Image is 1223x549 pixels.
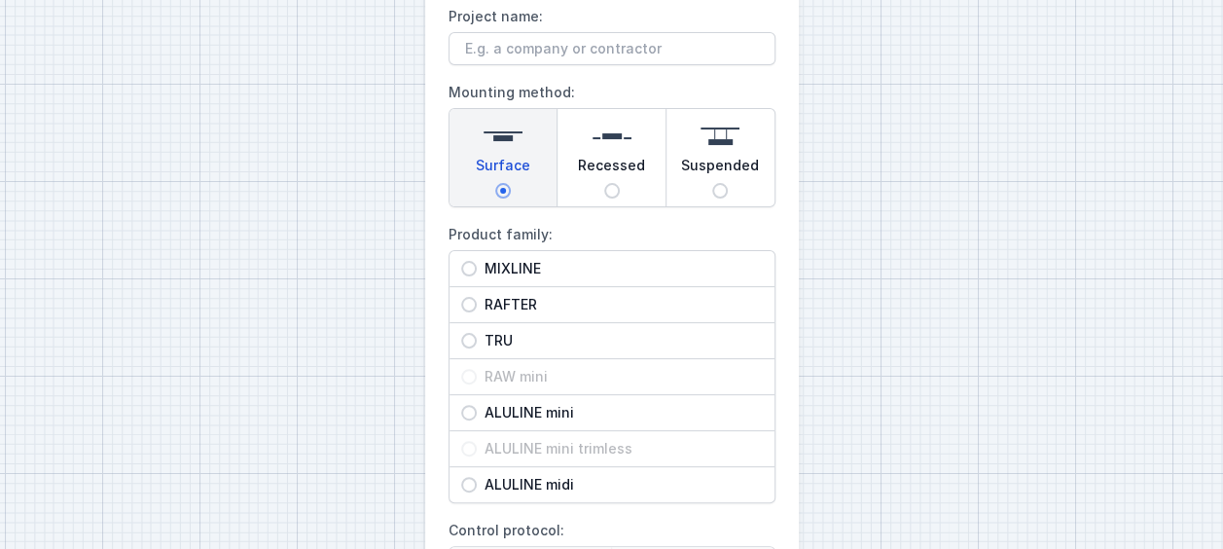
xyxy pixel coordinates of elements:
[449,1,775,65] label: Project name:
[593,117,631,156] img: recessed.svg
[477,475,763,494] span: ALULINE midi
[449,32,775,65] input: Project name:
[477,295,763,314] span: RAFTER
[604,183,620,199] input: Recessed
[461,405,477,421] input: ALULINE mini
[578,156,645,183] span: Recessed
[681,156,759,183] span: Suspended
[477,403,763,422] span: ALULINE mini
[712,183,728,199] input: Suspended
[449,219,775,503] label: Product family:
[461,477,477,493] input: ALULINE midi
[701,117,739,156] img: suspended.svg
[477,331,763,350] span: TRU
[495,183,511,199] input: Surface
[461,261,477,276] input: MIXLINE
[476,156,530,183] span: Surface
[461,297,477,312] input: RAFTER
[449,77,775,207] label: Mounting method:
[461,333,477,348] input: TRU
[484,117,522,156] img: surface.svg
[477,259,763,278] span: MIXLINE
